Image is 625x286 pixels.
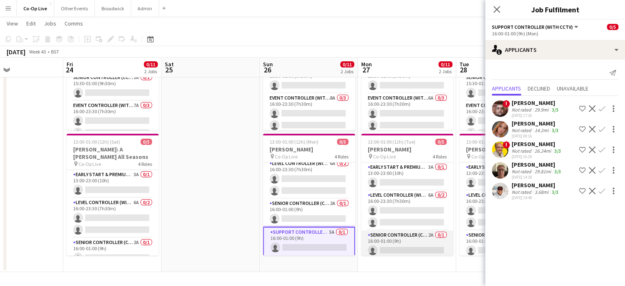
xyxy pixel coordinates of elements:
div: 2 Jobs [439,68,452,74]
app-card-role: Level Controller (with CCTV)6A0/216:00-23:30 (7h30m) [361,191,453,230]
app-skills-label: 3/3 [554,168,561,174]
span: Sat [165,60,174,68]
app-card-role: Event Controller (with CCTV)7A0/316:00-23:30 (7h30m) [67,101,159,153]
div: [PERSON_NAME] [512,120,560,127]
h3: [PERSON_NAME] [263,146,355,153]
app-card-role: Early Start & Premium Controller (with CCTV)3A0/113:00-23:00 (10h) [67,170,159,198]
a: View [3,18,21,29]
span: 25 [164,65,174,74]
app-card-role: Level Controller (with CCTV)6A0/216:00-23:30 (7h30m) [263,159,355,199]
span: 4 Roles [334,153,348,160]
span: Mon [361,60,372,68]
app-card-role: Senior Controller (CCTV)2A0/115:30-01:00 (9h30m) [459,73,551,101]
div: 2 Jobs [341,68,354,74]
div: [PERSON_NAME] [512,99,560,107]
span: Comms [65,20,83,27]
app-card-role: Senior Controller (CCTV)2A0/116:00-01:00 (9h) [361,230,453,258]
div: [DATE] 14:48 [512,195,560,200]
app-card-role: Level Controller (with CCTV)6A0/216:00-23:30 (7h30m) [67,198,159,238]
div: Not rated [512,107,533,113]
span: View [7,20,18,27]
span: Support Controller (with CCTV) [492,24,573,30]
div: Not rated [512,189,533,195]
button: Broadwick [95,0,131,16]
h3: [PERSON_NAME] [459,146,551,153]
span: 26 [262,65,273,74]
span: 13:00-01:00 (12h) (Sat) [73,139,120,145]
span: 4 Roles [433,153,447,160]
div: 29.81mi [533,168,553,174]
h3: Job Fulfilment [485,4,625,15]
button: Admin [131,0,159,16]
div: Not rated [512,127,533,133]
div: 14.2mi [533,127,550,133]
span: 27 [360,65,372,74]
app-card-role: Event Controller (with CCTV)8A0/316:00-23:30 (7h30m) [263,93,355,145]
a: Comms [61,18,86,29]
div: [DATE] 08:16 [512,133,560,139]
span: 13:00-01:00 (12h) (Wed) [466,139,515,145]
div: BST [51,49,59,55]
div: Not rated [512,168,533,174]
div: 3.68mi [533,189,550,195]
button: Co-Op Live [17,0,54,16]
a: Edit [23,18,39,29]
app-card-role: Early Start & Premium Controller (with CCTV)3A0/113:00-23:00 (10h) [361,163,453,191]
div: [PERSON_NAME] [512,140,563,148]
span: 4 Roles [138,161,152,167]
span: ! [503,100,510,107]
span: Co-Op Live [373,153,396,160]
app-skills-label: 3/3 [552,127,558,133]
span: Week 43 [27,49,48,55]
div: [PERSON_NAME] [512,161,563,168]
app-card-role: Senior Controller (CCTV)2A0/115:30-01:00 (9h30m) [67,73,159,101]
app-job-card: 13:00-01:00 (12h) (Sat)0/5[PERSON_NAME]: A [PERSON_NAME] All Seasons Co-Op Live4 RolesEarly Start... [67,134,159,256]
button: Other Events [54,0,95,16]
app-skills-label: 3/3 [552,107,558,113]
div: [DATE] 16:29 [512,154,563,159]
span: 0/5 [337,139,348,145]
span: Declined [528,86,550,91]
div: [PERSON_NAME] [512,181,560,189]
app-card-role: Event Controller (with CCTV)6A0/316:00-23:30 (7h30m) [361,93,453,145]
app-card-role: Senior Controller (CCTV)2A0/115:30-01:00 (9h30m) [263,65,355,93]
span: Co-Op Live [78,161,101,167]
span: 13:00-01:00 (12h) (Mon) [270,139,318,145]
span: Co-Op Live [471,153,494,160]
app-card-role: Senior Controller (CCTV)2A0/116:00-01:00 (9h) [263,199,355,227]
app-card-role: Senior Controller (CCTV)2A0/116:00-01:00 (9h) [67,238,159,266]
app-job-card: 13:00-01:00 (12h) (Wed)0/5[PERSON_NAME] Co-Op Live4 RolesEarly Start & Premium Controller (with C... [459,134,551,256]
app-job-card: 13:00-01:00 (12h) (Mon)0/5[PERSON_NAME] Co-Op Live4 RolesEarly Start & Premium Controller (with C... [263,134,355,256]
span: Unavailable [557,86,588,91]
span: Co-Op Live [275,153,298,160]
h3: [PERSON_NAME]: A [PERSON_NAME] All Seasons [67,146,159,160]
div: Applicants [485,40,625,60]
span: 28 [458,65,469,74]
div: [DATE] 14:38 [512,174,563,180]
div: 16:00-01:00 (9h) (Mon) [492,30,618,37]
h3: [PERSON_NAME] [361,146,453,153]
div: [DATE] 17:36 [512,113,560,118]
div: Not rated [512,148,533,154]
span: 13:00-01:00 (12h) (Tue) [368,139,415,145]
span: Tue [459,60,469,68]
span: 0/5 [141,139,152,145]
span: 0/5 [607,24,618,30]
span: 0/11 [340,61,354,67]
div: 29.9mi [533,107,550,113]
div: 26.24mi [533,148,553,154]
span: Jobs [44,20,56,27]
app-job-card: 13:00-01:00 (12h) (Tue)0/5[PERSON_NAME] Co-Op Live4 RolesEarly Start & Premium Controller (with C... [361,134,453,256]
button: Support Controller (with CCTV) [492,24,579,30]
app-card-role: Support Controller (with CCTV)5A0/116:00-01:00 (9h) [263,227,355,256]
app-card-role: Senior Controller (CCTV)2A0/116:00-01:00 (9h) [459,230,551,258]
span: Edit [26,20,36,27]
app-skills-label: 3/3 [554,148,561,154]
a: Jobs [41,18,60,29]
span: 0/11 [144,61,158,67]
div: 2 Jobs [144,68,157,74]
